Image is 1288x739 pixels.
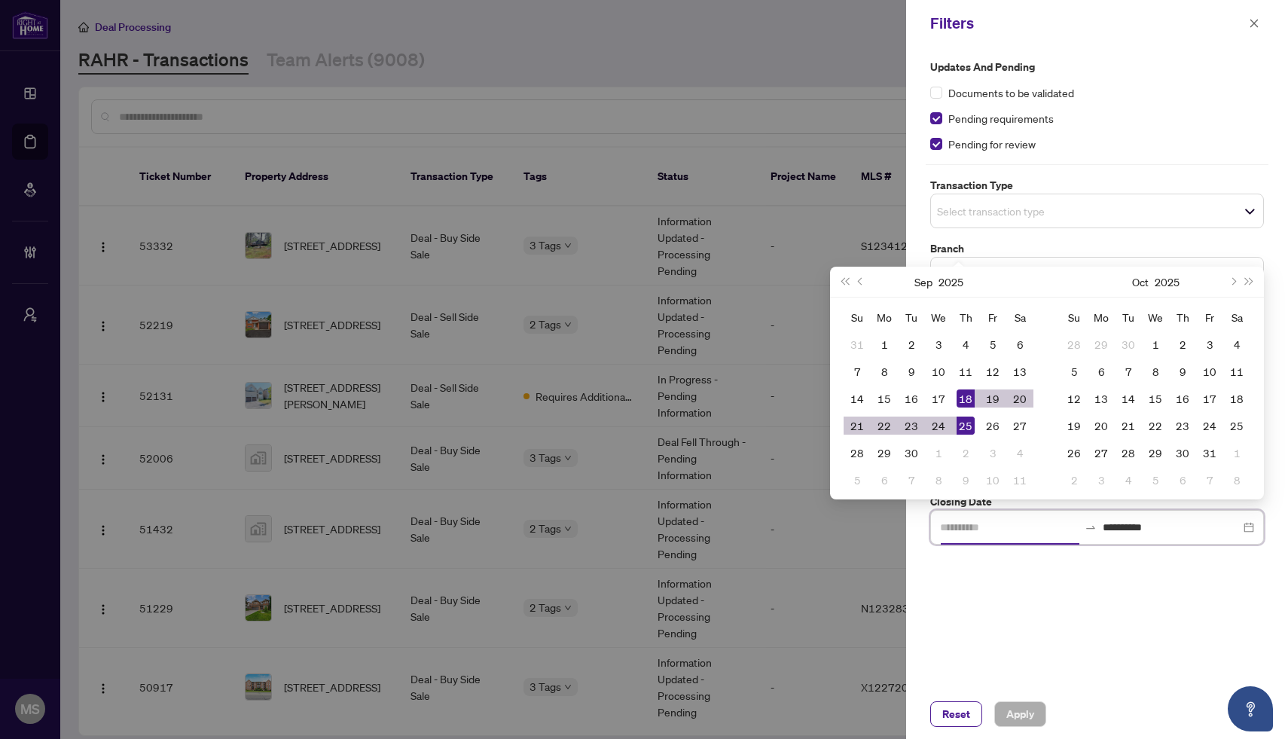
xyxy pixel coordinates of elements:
[1201,444,1219,462] div: 31
[930,701,982,727] button: Reset
[844,304,871,331] th: Su
[1201,389,1219,408] div: 17
[952,412,979,439] td: 2025-09-25
[1224,267,1241,297] button: Next month (PageDown)
[1146,444,1164,462] div: 29
[984,417,1002,435] div: 26
[1142,412,1169,439] td: 2025-10-22
[1115,466,1142,493] td: 2025-11-04
[948,84,1074,101] span: Documents to be validated
[1115,412,1142,439] td: 2025-10-21
[1146,335,1164,353] div: 1
[939,267,963,297] button: Choose a year
[1196,358,1223,385] td: 2025-10-10
[848,335,866,353] div: 31
[844,358,871,385] td: 2025-09-07
[1174,417,1192,435] div: 23
[871,385,898,412] td: 2025-09-15
[875,417,893,435] div: 22
[979,466,1006,493] td: 2025-10-10
[957,471,975,489] div: 9
[1088,466,1115,493] td: 2025-11-03
[1228,362,1246,380] div: 11
[871,304,898,331] th: Mo
[875,444,893,462] div: 29
[1092,389,1110,408] div: 13
[853,267,869,297] button: Previous month (PageUp)
[925,304,952,331] th: We
[871,466,898,493] td: 2025-10-06
[952,304,979,331] th: Th
[984,389,1002,408] div: 19
[1142,331,1169,358] td: 2025-10-01
[1065,389,1083,408] div: 12
[925,358,952,385] td: 2025-09-10
[925,466,952,493] td: 2025-10-08
[1228,389,1246,408] div: 18
[1115,439,1142,466] td: 2025-10-28
[957,417,975,435] div: 25
[1169,331,1196,358] td: 2025-10-02
[1223,412,1250,439] td: 2025-10-25
[1088,412,1115,439] td: 2025-10-20
[1169,412,1196,439] td: 2025-10-23
[1065,417,1083,435] div: 19
[836,267,853,297] button: Last year (Control + left)
[979,412,1006,439] td: 2025-09-26
[1142,385,1169,412] td: 2025-10-15
[1115,331,1142,358] td: 2025-09-30
[1223,466,1250,493] td: 2025-11-08
[1249,18,1259,29] span: close
[875,471,893,489] div: 6
[1146,417,1164,435] div: 22
[1115,385,1142,412] td: 2025-10-14
[871,439,898,466] td: 2025-09-29
[952,439,979,466] td: 2025-10-02
[957,335,975,353] div: 4
[1228,471,1246,489] div: 8
[1196,304,1223,331] th: Fr
[848,389,866,408] div: 14
[898,358,925,385] td: 2025-09-09
[1201,335,1219,353] div: 3
[1119,335,1137,353] div: 30
[1169,466,1196,493] td: 2025-11-06
[1196,466,1223,493] td: 2025-11-07
[844,385,871,412] td: 2025-09-14
[1132,267,1149,297] button: Choose a month
[898,304,925,331] th: Tu
[925,439,952,466] td: 2025-10-01
[1146,471,1164,489] div: 5
[1088,385,1115,412] td: 2025-10-13
[1201,417,1219,435] div: 24
[871,331,898,358] td: 2025-09-01
[1088,304,1115,331] th: Mo
[1223,358,1250,385] td: 2025-10-11
[984,471,1002,489] div: 10
[1146,389,1164,408] div: 15
[1196,385,1223,412] td: 2025-10-17
[1065,362,1083,380] div: 5
[1006,331,1033,358] td: 2025-09-06
[875,389,893,408] div: 15
[1223,331,1250,358] td: 2025-10-04
[979,385,1006,412] td: 2025-09-19
[1006,385,1033,412] td: 2025-09-20
[925,385,952,412] td: 2025-09-17
[1065,444,1083,462] div: 26
[875,362,893,380] div: 8
[925,331,952,358] td: 2025-09-03
[929,335,948,353] div: 3
[902,389,920,408] div: 16
[871,358,898,385] td: 2025-09-08
[902,417,920,435] div: 23
[1146,362,1164,380] div: 8
[1201,362,1219,380] div: 10
[1223,385,1250,412] td: 2025-10-18
[844,412,871,439] td: 2025-09-21
[1088,358,1115,385] td: 2025-10-06
[952,358,979,385] td: 2025-09-11
[1006,304,1033,331] th: Sa
[1061,358,1088,385] td: 2025-10-05
[948,136,1036,152] span: Pending for review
